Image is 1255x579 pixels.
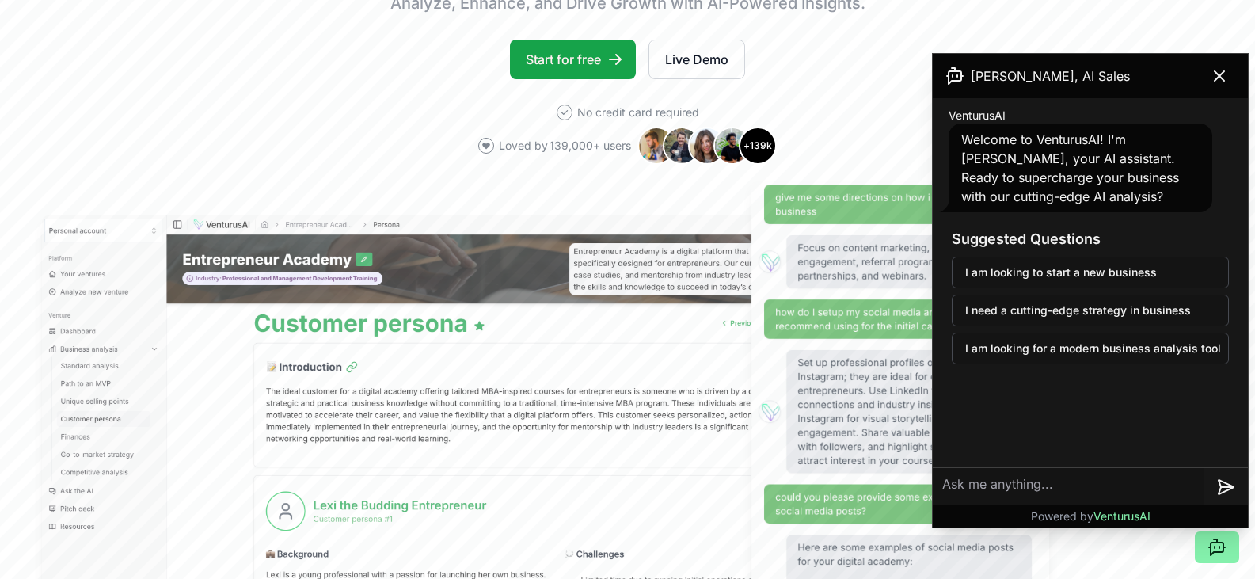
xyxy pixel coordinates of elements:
[1031,509,1150,524] p: Powered by
[952,228,1229,250] h3: Suggested Questions
[949,108,1006,124] span: VenturusAI
[952,257,1229,288] button: I am looking to start a new business
[637,127,675,165] img: Avatar 1
[952,295,1229,326] button: I need a cutting-edge strategy in business
[961,131,1179,204] span: Welcome to VenturusAI! I'm [PERSON_NAME], your AI assistant. Ready to supercharge your business w...
[971,67,1130,86] span: [PERSON_NAME], AI Sales
[648,40,745,79] a: Live Demo
[713,127,751,165] img: Avatar 4
[952,333,1229,364] button: I am looking for a modern business analysis tool
[688,127,726,165] img: Avatar 3
[510,40,636,79] a: Start for free
[663,127,701,165] img: Avatar 2
[1093,509,1150,523] span: VenturusAI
